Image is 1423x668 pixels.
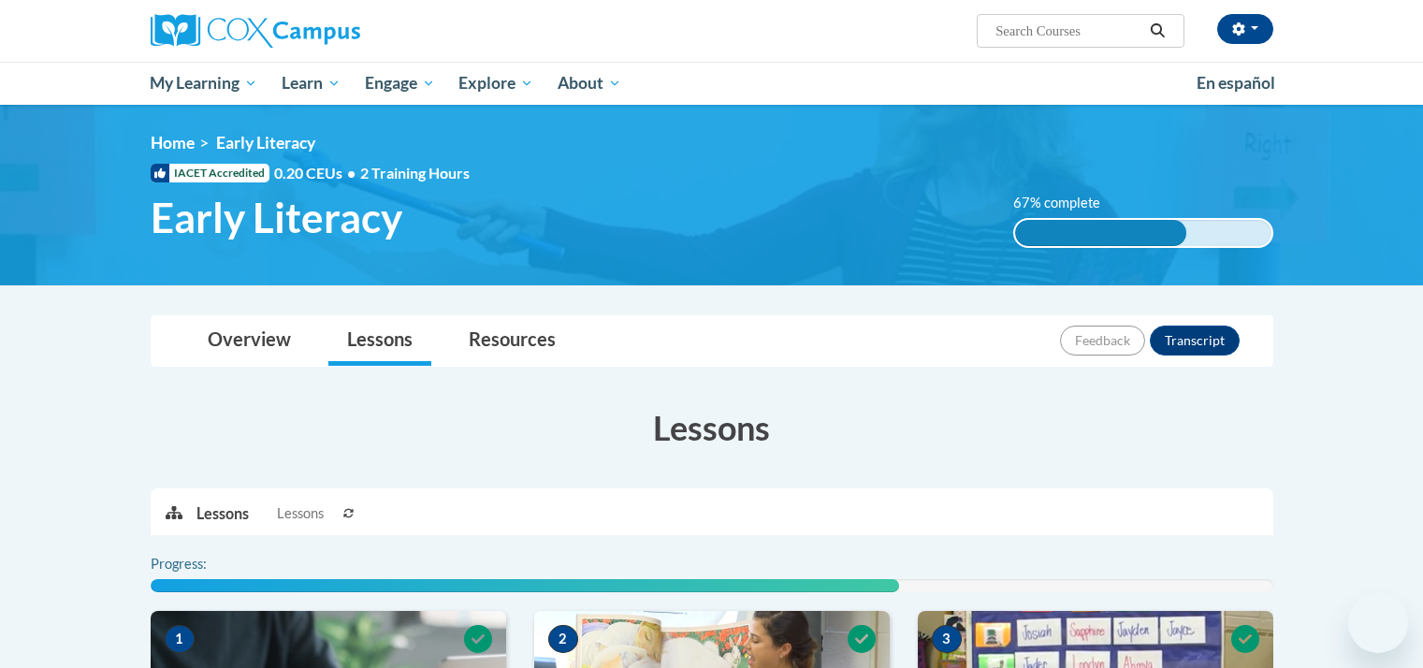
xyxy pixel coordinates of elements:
span: Explore [458,72,533,94]
span: IACET Accredited [151,164,269,182]
iframe: Button to launch messaging window [1348,593,1408,653]
span: Early Literacy [151,193,402,242]
span: Learn [282,72,341,94]
span: Early Literacy [216,133,315,152]
button: Transcript [1150,326,1240,356]
span: 3 [932,625,962,653]
button: Feedback [1060,326,1145,356]
a: Explore [446,62,545,105]
button: Search [1143,20,1171,42]
button: Account Settings [1217,14,1273,44]
div: 67% complete [1015,220,1186,246]
span: About [558,72,621,94]
a: Cox Campus [151,14,506,48]
p: Lessons [196,503,249,524]
h3: Lessons [151,404,1273,451]
span: Engage [365,72,435,94]
a: Resources [450,316,574,366]
a: My Learning [138,62,270,105]
span: Lessons [277,503,324,524]
a: En español [1184,64,1287,103]
a: Engage [353,62,447,105]
input: Search Courses [994,20,1143,42]
a: Overview [189,316,310,366]
a: Lessons [328,316,431,366]
div: Main menu [123,62,1301,105]
a: Home [151,133,195,152]
span: My Learning [150,72,257,94]
label: Progress: [151,554,258,574]
a: About [545,62,633,105]
span: 0.20 CEUs [274,163,360,183]
span: En español [1197,73,1275,93]
img: Cox Campus [151,14,360,48]
span: 1 [165,625,195,653]
span: 2 Training Hours [360,164,470,182]
label: 67% complete [1013,193,1121,213]
a: Learn [269,62,353,105]
span: • [347,164,356,182]
span: 2 [548,625,578,653]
